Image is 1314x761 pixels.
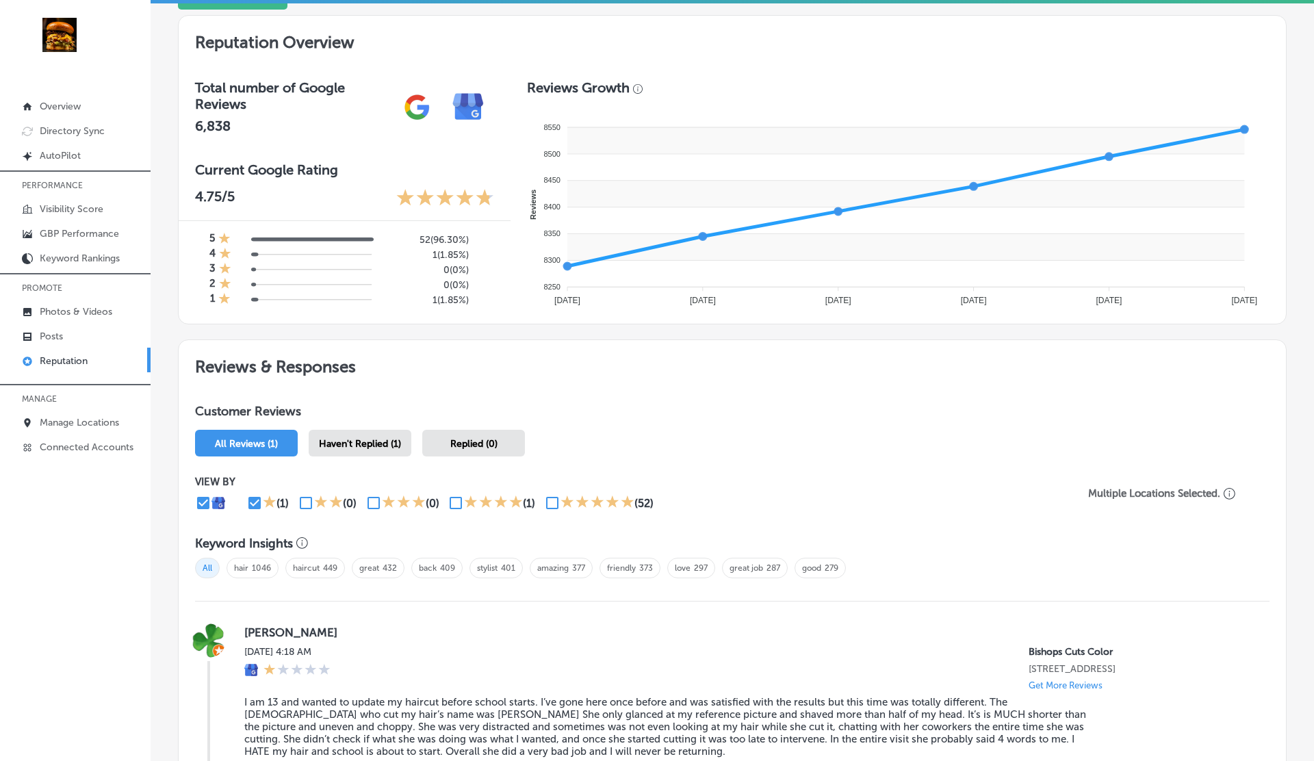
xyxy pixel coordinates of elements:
[40,253,120,264] p: Keyword Rankings
[244,625,1248,639] label: [PERSON_NAME]
[544,229,561,237] tspan: 8350
[802,563,821,573] a: good
[450,438,498,450] span: Replied (0)
[825,563,838,573] a: 279
[544,150,561,158] tspan: 8500
[766,563,780,573] a: 287
[383,294,469,306] h5: 1 ( 1.85% )
[40,101,81,112] p: Overview
[40,331,63,342] p: Posts
[195,476,1055,488] p: VIEW BY
[244,646,331,658] label: [DATE] 4:18 AM
[215,438,278,450] span: All Reviews (1)
[730,563,763,573] a: great job
[209,247,216,262] h4: 4
[554,296,580,305] tspan: [DATE]
[234,563,248,573] a: hair
[210,292,215,307] h4: 1
[40,228,119,240] p: GBP Performance
[634,497,654,510] div: (52)
[1029,663,1248,675] p: 16020 Southeast Mill Plain Boulevard
[383,249,469,261] h5: 1 ( 1.85% )
[561,495,634,511] div: 5 Stars
[544,176,561,184] tspan: 8450
[690,296,716,305] tspan: [DATE]
[40,125,105,137] p: Directory Sync
[219,262,231,277] div: 1 Star
[219,247,231,262] div: 1 Star
[694,563,708,573] a: 297
[40,306,112,318] p: Photos & Videos
[343,497,357,510] div: (0)
[195,558,220,578] span: All
[544,256,561,264] tspan: 8300
[40,150,81,162] p: AutoPilot
[195,162,494,178] h3: Current Google Rating
[477,563,498,573] a: stylist
[195,188,235,209] p: 4.75 /5
[572,563,585,573] a: 377
[383,264,469,276] h5: 0 ( 0% )
[383,279,469,291] h5: 0 ( 0% )
[1029,646,1248,658] p: Bishops Cuts Color
[443,81,494,133] img: e7ababfa220611ac49bdb491a11684a6.png
[1096,296,1122,305] tspan: [DATE]
[383,563,397,573] a: 432
[219,277,231,292] div: 1 Star
[195,79,391,112] h3: Total number of Google Reviews
[209,232,215,247] h4: 5
[263,663,331,678] div: 1 Star
[179,340,1286,387] h2: Reviews & Responses
[419,563,437,573] a: back
[218,292,231,307] div: 1 Star
[544,283,561,291] tspan: 8250
[544,203,561,211] tspan: 8400
[359,563,379,573] a: great
[195,536,293,551] h3: Keyword Insights
[396,188,494,209] div: 4.75 Stars
[22,18,97,52] img: 236f6248-51d4-441f-81ca-bd39460844ec278044108_140003795218032_8071878743168997487_n.jpg
[383,234,469,246] h5: 52 ( 96.30% )
[530,190,538,220] text: Reviews
[244,696,1098,758] blockquote: I am 13 and wanted to update my haircut before school starts. I’ve gone here once before and was ...
[639,563,653,573] a: 373
[501,563,515,573] a: 401
[293,563,320,573] a: haircut
[276,497,289,510] div: (1)
[825,296,851,305] tspan: [DATE]
[1232,296,1258,305] tspan: [DATE]
[523,497,535,510] div: (1)
[40,355,88,367] p: Reputation
[544,123,561,131] tspan: 8550
[382,495,426,511] div: 3 Stars
[961,296,987,305] tspan: [DATE]
[537,563,569,573] a: amazing
[209,262,216,277] h4: 3
[252,563,271,573] a: 1046
[319,438,401,450] span: Haven't Replied (1)
[323,563,337,573] a: 449
[40,441,133,453] p: Connected Accounts
[440,563,455,573] a: 409
[40,203,103,215] p: Visibility Score
[40,417,119,428] p: Manage Locations
[218,232,231,247] div: 1 Star
[391,81,443,133] img: gPZS+5FD6qPJAAAAABJRU5ErkJggg==
[1029,680,1103,691] p: Get More Reviews
[195,118,391,134] h2: 6,838
[527,79,630,96] h3: Reviews Growth
[209,277,216,292] h4: 2
[426,497,439,510] div: (0)
[179,16,1286,63] h2: Reputation Overview
[195,404,1270,424] h1: Customer Reviews
[607,563,636,573] a: friendly
[1088,487,1220,500] p: Multiple Locations Selected.
[314,495,343,511] div: 2 Stars
[675,563,691,573] a: love
[263,495,276,511] div: 1 Star
[464,495,523,511] div: 4 Stars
